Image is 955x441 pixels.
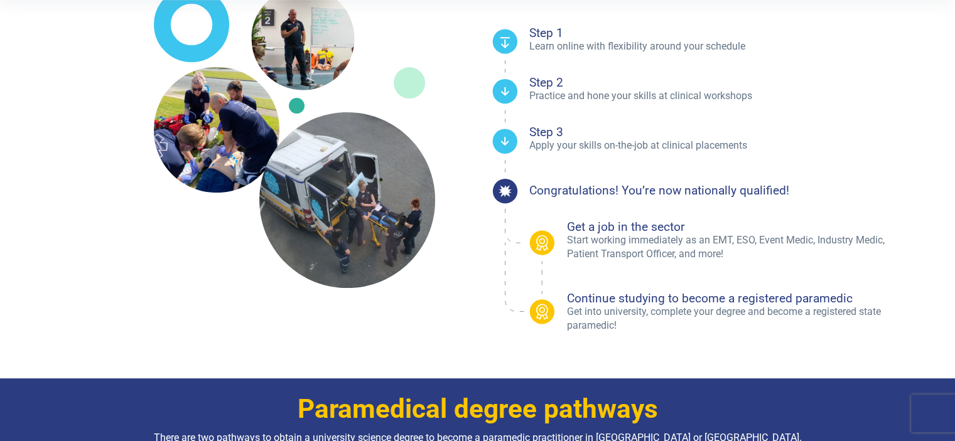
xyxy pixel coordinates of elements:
h4: Step 2 [529,77,910,88]
h4: Step 1 [529,27,910,39]
h4: Congratulations! You’re now nationally qualified! [529,184,789,196]
p: Get into university, complete your degree and become a registered state paramedic! [567,305,910,333]
h4: Continue studying to become a registered paramedic [567,292,910,304]
h3: Paramedical degree pathways [111,393,845,425]
p: Learn online with flexibility around your schedule [529,40,910,53]
p: Apply your skills on-the-job at clinical placements [529,139,910,152]
h4: Get a job in the sector [567,221,910,233]
p: Practice and hone your skills at clinical workshops [529,89,910,103]
h4: Step 3 [529,126,910,138]
p: Start working immediately as an EMT, ESO, Event Medic, Industry Medic, Patient Transport Officer,... [567,233,910,262]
